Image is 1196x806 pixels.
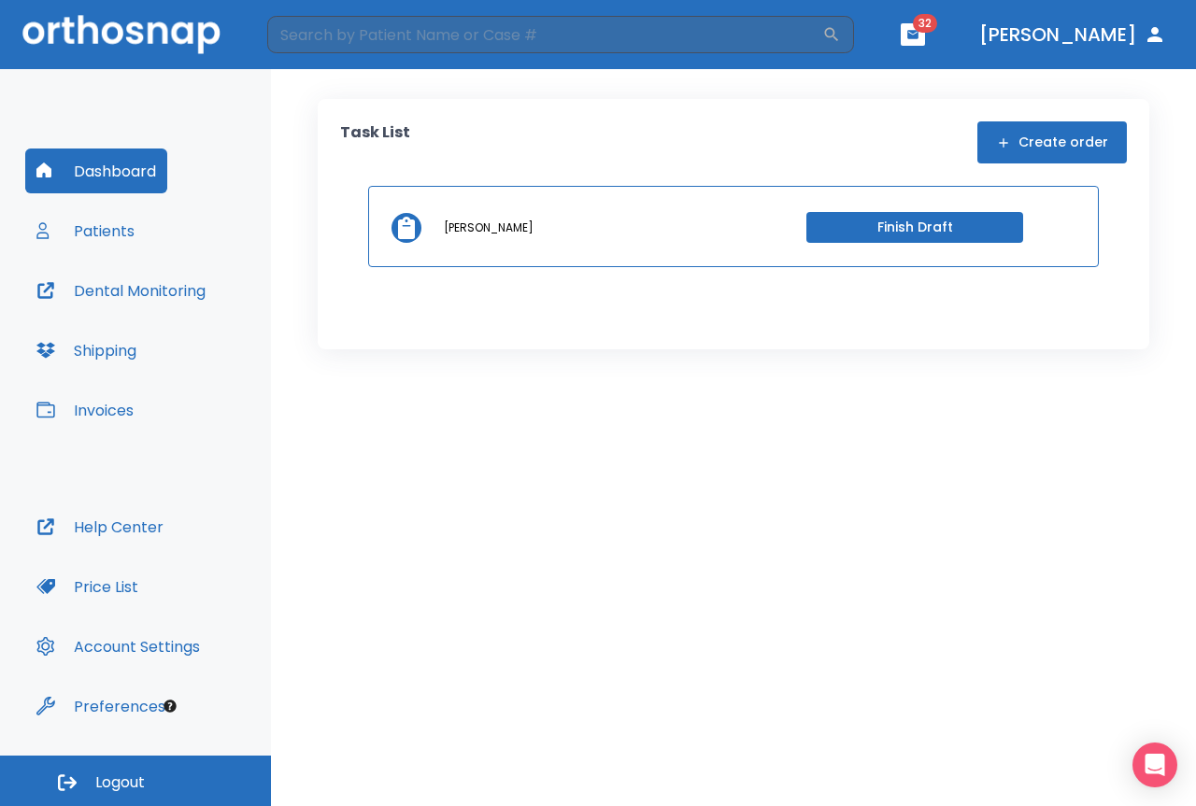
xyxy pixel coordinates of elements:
[972,18,1174,51] button: [PERSON_NAME]
[25,624,211,669] button: Account Settings
[1132,742,1177,787] div: Open Intercom Messenger
[25,208,146,253] button: Patients
[25,268,217,313] button: Dental Monitoring
[977,121,1127,163] button: Create order
[25,504,175,549] button: Help Center
[22,15,221,53] img: Orthosnap
[25,564,149,609] button: Price List
[95,772,145,793] span: Logout
[25,148,167,193] button: Dashboard
[806,212,1023,243] button: Finish Draft
[340,121,410,163] p: Task List
[267,16,822,53] input: Search by Patient Name or Case #
[162,698,178,714] div: Tooltip anchor
[25,388,145,432] button: Invoices
[444,219,534,236] p: [PERSON_NAME]
[25,328,148,373] button: Shipping
[25,684,177,728] button: Preferences
[913,14,937,33] span: 32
